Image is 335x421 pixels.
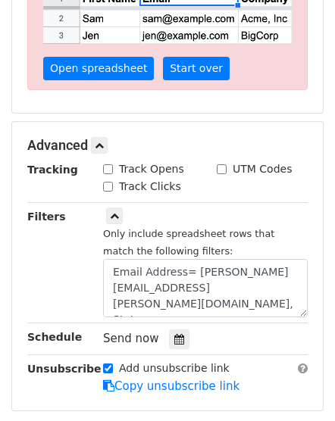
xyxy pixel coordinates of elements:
[233,161,292,177] label: UTM Codes
[163,57,230,80] a: Start over
[119,161,184,177] label: Track Opens
[103,379,240,393] a: Copy unsubscribe link
[103,228,274,257] small: Only include spreadsheet rows that match the following filters:
[27,210,66,223] strong: Filters
[103,332,159,345] span: Send now
[43,57,154,80] a: Open spreadsheet
[119,179,181,195] label: Track Clicks
[27,164,78,176] strong: Tracking
[119,360,230,376] label: Add unsubscribe link
[259,348,335,421] iframe: Chat Widget
[27,331,82,343] strong: Schedule
[27,137,308,154] h5: Advanced
[27,363,102,375] strong: Unsubscribe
